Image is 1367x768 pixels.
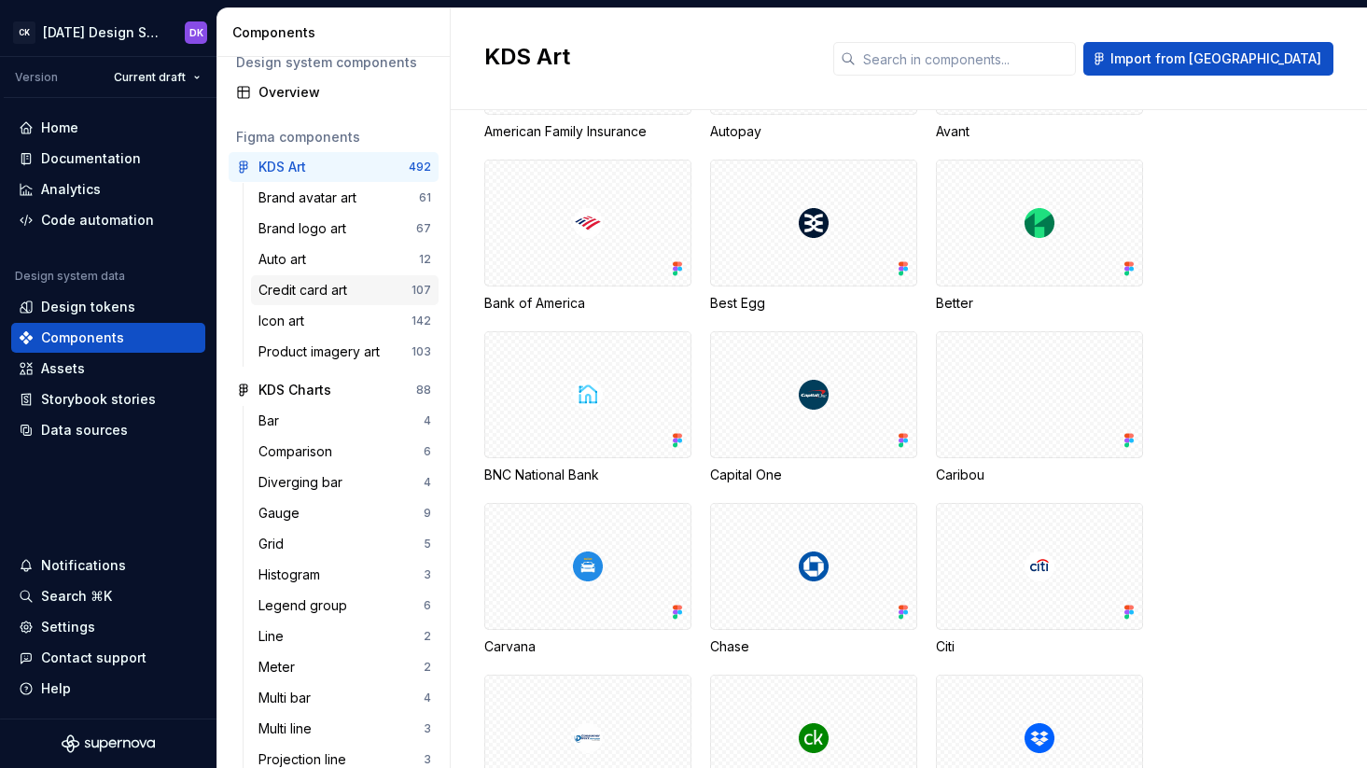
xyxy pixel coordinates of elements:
div: Icon art [258,312,312,330]
div: Notifications [41,556,126,575]
div: Code automation [41,211,154,230]
div: 4 [424,413,431,428]
div: Storybook stories [41,390,156,409]
div: 492 [409,160,431,175]
div: CK [13,21,35,44]
div: Capital One [710,466,917,484]
a: KDS Art492 [229,152,439,182]
div: Grid [258,535,291,553]
button: Current draft [105,64,209,91]
div: Carvana [484,637,691,656]
div: American Family Insurance [484,122,691,141]
div: 3 [424,752,431,767]
a: Design tokens [11,292,205,322]
a: Gauge9 [251,498,439,528]
a: Legend group6 [251,591,439,621]
div: KDS Charts [258,381,331,399]
span: Current draft [114,70,186,85]
div: Legend group [258,596,355,615]
a: Meter2 [251,652,439,682]
div: Settings [41,618,95,636]
a: Credit card art107 [251,275,439,305]
a: Auto art12 [251,244,439,274]
div: KDS Art [258,158,306,176]
button: Import from [GEOGRAPHIC_DATA] [1083,42,1333,76]
div: Better [936,160,1143,313]
div: Data sources [41,421,128,440]
div: Chase [710,637,917,656]
div: Meter [258,658,302,677]
div: Carvana [484,503,691,656]
div: Documentation [41,149,141,168]
div: 6 [424,444,431,459]
div: Version [15,70,58,85]
div: Histogram [258,566,328,584]
div: [DATE] Design System [43,23,162,42]
a: Assets [11,354,205,384]
button: Notifications [11,551,205,580]
a: Analytics [11,175,205,204]
a: Histogram3 [251,560,439,590]
div: 6 [424,598,431,613]
button: Search ⌘K [11,581,205,611]
a: Brand avatar art61 [251,183,439,213]
div: Citi [936,637,1143,656]
div: Diverging bar [258,473,350,492]
a: Overview [229,77,439,107]
div: Citi [936,503,1143,656]
div: Product imagery art [258,342,387,361]
input: Search in components... [856,42,1076,76]
div: Autopay [710,122,917,141]
div: Multi bar [258,689,318,707]
a: Supernova Logo [62,734,155,753]
div: Contact support [41,649,146,667]
div: Line [258,627,291,646]
div: Bar [258,412,286,430]
div: 142 [411,314,431,328]
div: Design system components [236,53,431,72]
div: Design tokens [41,298,135,316]
div: 4 [424,691,431,705]
a: KDS Charts88 [229,375,439,405]
div: BNC National Bank [484,331,691,484]
a: Multi line3 [251,714,439,744]
div: Auto art [258,250,314,269]
div: 3 [424,721,431,736]
div: 107 [411,283,431,298]
div: Multi line [258,719,319,738]
div: 103 [411,344,431,359]
div: Bank of America [484,160,691,313]
a: Documentation [11,144,205,174]
a: Line2 [251,621,439,651]
div: Bank of America [484,294,691,313]
div: Design system data [15,269,125,284]
a: Brand logo art67 [251,214,439,244]
a: Bar4 [251,406,439,436]
span: Import from [GEOGRAPHIC_DATA] [1110,49,1321,68]
div: Components [232,23,442,42]
a: Diverging bar4 [251,468,439,497]
div: 2 [424,629,431,644]
div: Help [41,679,71,698]
div: Assets [41,359,85,378]
div: Figma components [236,128,431,147]
div: Brand avatar art [258,189,364,207]
a: Comparison6 [251,437,439,467]
div: 88 [416,383,431,398]
a: Components [11,323,205,353]
div: Better [936,294,1143,313]
div: Comparison [258,442,340,461]
div: Brand logo art [258,219,354,238]
div: Chase [710,503,917,656]
div: 3 [424,567,431,582]
h2: KDS Art [484,42,811,72]
div: Capital One [710,331,917,484]
a: Code automation [11,205,205,235]
a: Product imagery art103 [251,337,439,367]
button: Contact support [11,643,205,673]
div: 5 [424,537,431,552]
div: 4 [424,475,431,490]
div: Avant [936,122,1143,141]
div: 67 [416,221,431,236]
button: Help [11,674,205,704]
